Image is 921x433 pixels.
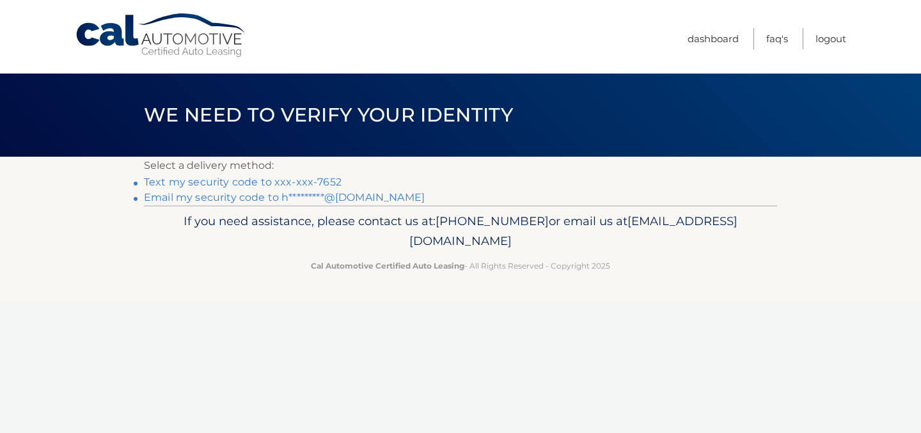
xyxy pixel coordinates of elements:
[152,211,769,252] p: If you need assistance, please contact us at: or email us at
[144,103,513,127] span: We need to verify your identity
[688,28,739,49] a: Dashboard
[766,28,788,49] a: FAQ's
[152,259,769,272] p: - All Rights Reserved - Copyright 2025
[436,214,549,228] span: [PHONE_NUMBER]
[144,191,425,203] a: Email my security code to h*********@[DOMAIN_NAME]
[144,176,342,188] a: Text my security code to xxx-xxx-7652
[75,13,248,58] a: Cal Automotive
[311,261,464,271] strong: Cal Automotive Certified Auto Leasing
[815,28,846,49] a: Logout
[144,157,777,175] p: Select a delivery method:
